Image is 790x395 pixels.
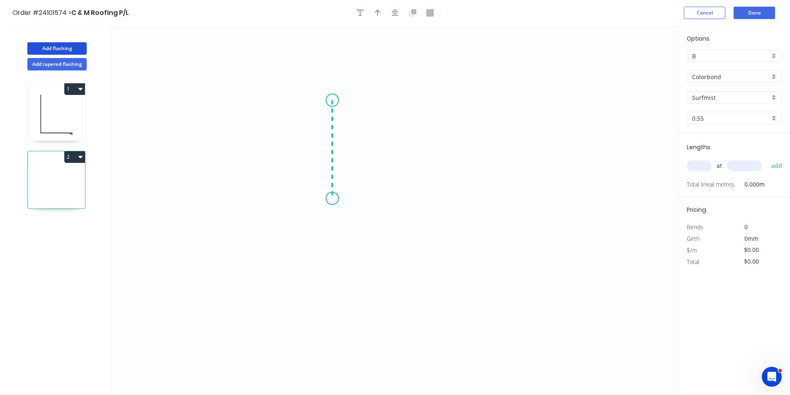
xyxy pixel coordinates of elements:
[684,7,725,19] button: Cancel
[27,42,87,55] button: Add flashing
[687,223,703,231] span: Bends
[692,52,770,61] input: Price level
[692,73,770,81] input: Material
[734,7,775,19] button: Done
[687,179,734,190] span: Total lineal metres
[687,34,710,43] span: Options
[734,179,765,190] span: 0.000m
[12,8,71,17] span: Order #24101574 >
[687,206,706,214] span: Pricing
[687,143,710,151] span: Lengths
[687,258,699,266] span: Total
[762,367,782,387] iframe: Intercom live chat
[687,235,700,242] span: Girth
[692,114,770,123] input: Thickness
[27,58,87,70] button: Add tapered flashing
[71,8,129,17] span: C & M Roofing P/L
[112,26,678,395] svg: 0
[64,151,85,163] button: 2
[744,235,758,242] span: 0mm
[767,159,787,173] button: add
[744,223,748,231] span: 0
[717,160,722,172] span: at
[64,83,85,95] button: 1
[692,93,770,102] input: Colour
[687,246,697,254] span: $/m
